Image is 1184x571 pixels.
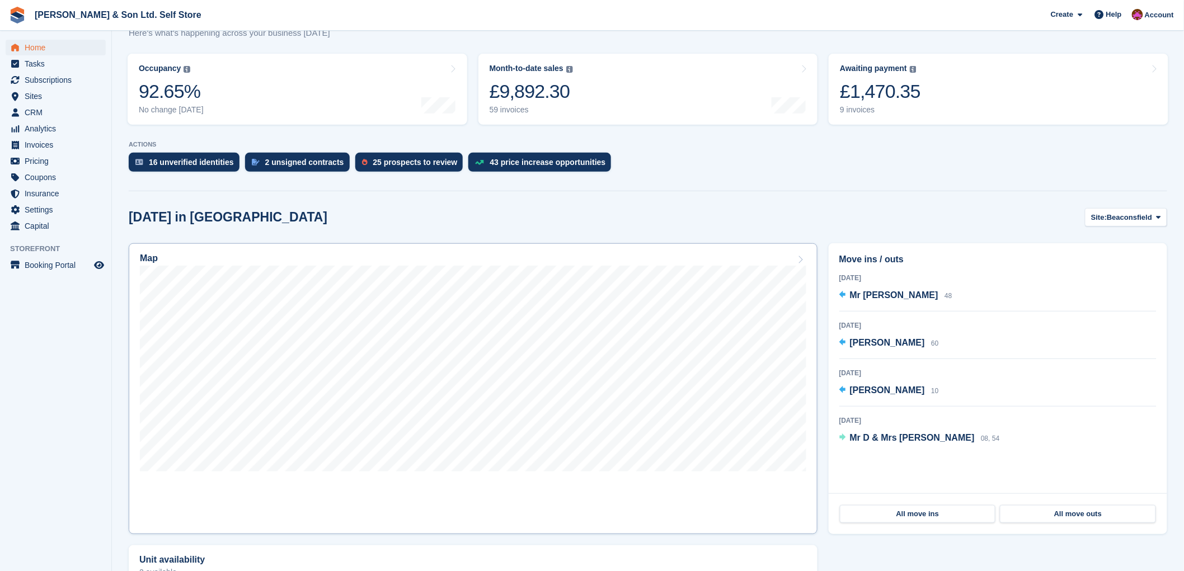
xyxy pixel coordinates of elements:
[839,336,939,351] a: [PERSON_NAME] 60
[6,40,106,55] a: menu
[1106,9,1122,20] span: Help
[25,72,92,88] span: Subscriptions
[839,416,1157,426] div: [DATE]
[490,64,563,73] div: Month-to-date sales
[839,368,1157,378] div: [DATE]
[25,153,92,169] span: Pricing
[490,80,573,103] div: £9,892.30
[6,72,106,88] a: menu
[981,435,999,442] span: 08, 54
[129,210,327,225] h2: [DATE] in [GEOGRAPHIC_DATA]
[1107,212,1152,223] span: Beaconsfield
[265,158,344,167] div: 2 unsigned contracts
[355,153,469,177] a: 25 prospects to review
[25,218,92,234] span: Capital
[840,105,920,115] div: 9 invoices
[931,387,938,395] span: 10
[478,54,818,125] a: Month-to-date sales £9,892.30 59 invoices
[128,54,467,125] a: Occupancy 92.65% No change [DATE]
[1085,208,1167,226] button: Site: Beaconsfield
[1132,9,1143,20] img: Kate Standish
[840,64,907,73] div: Awaiting payment
[6,137,106,153] a: menu
[135,159,143,166] img: verify_identity-adf6edd0f0f0b5bbfe63781bf79b02c33cf7c696d77639b501bdc392416b5a36.svg
[6,257,106,273] a: menu
[139,105,204,115] div: No change [DATE]
[25,40,92,55] span: Home
[129,141,1167,148] p: ACTIONS
[362,159,368,166] img: prospect-51fa495bee0391a8d652442698ab0144808aea92771e9ea1ae160a38d050c398.svg
[839,384,939,398] a: [PERSON_NAME] 10
[1145,10,1174,21] span: Account
[129,243,817,534] a: Map
[1051,9,1073,20] span: Create
[6,153,106,169] a: menu
[839,431,1000,446] a: Mr D & Mrs [PERSON_NAME] 08, 54
[139,555,205,565] h2: Unit availability
[1000,505,1156,523] a: All move outs
[30,6,206,24] a: [PERSON_NAME] & Son Ltd. Self Store
[931,339,938,347] span: 60
[129,27,341,40] p: Here's what's happening across your business [DATE]
[850,433,975,442] span: Mr D & Mrs [PERSON_NAME]
[6,121,106,136] a: menu
[129,153,245,177] a: 16 unverified identities
[6,186,106,201] a: menu
[25,88,92,104] span: Sites
[490,105,573,115] div: 59 invoices
[25,105,92,120] span: CRM
[373,158,458,167] div: 25 prospects to review
[490,158,605,167] div: 43 price increase opportunities
[25,202,92,218] span: Settings
[850,338,925,347] span: [PERSON_NAME]
[840,80,920,103] div: £1,470.35
[140,253,158,263] h2: Map
[829,54,1168,125] a: Awaiting payment £1,470.35 9 invoices
[850,385,925,395] span: [PERSON_NAME]
[839,253,1157,266] h2: Move ins / outs
[6,88,106,104] a: menu
[839,273,1157,283] div: [DATE]
[245,153,355,177] a: 2 unsigned contracts
[839,320,1157,331] div: [DATE]
[566,66,573,73] img: icon-info-grey-7440780725fd019a000dd9b08b2336e03edf1995a4989e88bcd33f0948082b44.svg
[6,105,106,120] a: menu
[139,64,181,73] div: Occupancy
[139,80,204,103] div: 92.65%
[1091,212,1107,223] span: Site:
[149,158,234,167] div: 16 unverified identities
[9,7,26,23] img: stora-icon-8386f47178a22dfd0bd8f6a31ec36ba5ce8667c1dd55bd0f319d3a0aa187defe.svg
[25,121,92,136] span: Analytics
[252,159,260,166] img: contract_signature_icon-13c848040528278c33f63329250d36e43548de30e8caae1d1a13099fd9432cc5.svg
[840,505,996,523] a: All move ins
[25,56,92,72] span: Tasks
[475,160,484,165] img: price_increase_opportunities-93ffe204e8149a01c8c9dc8f82e8f89637d9d84a8eef4429ea346261dce0b2c0.svg
[850,290,938,300] span: Mr [PERSON_NAME]
[6,169,106,185] a: menu
[6,218,106,234] a: menu
[6,202,106,218] a: menu
[6,56,106,72] a: menu
[839,289,952,303] a: Mr [PERSON_NAME] 48
[468,153,617,177] a: 43 price increase opportunities
[25,169,92,185] span: Coupons
[945,292,952,300] span: 48
[10,243,111,254] span: Storefront
[910,66,917,73] img: icon-info-grey-7440780725fd019a000dd9b08b2336e03edf1995a4989e88bcd33f0948082b44.svg
[184,66,190,73] img: icon-info-grey-7440780725fd019a000dd9b08b2336e03edf1995a4989e88bcd33f0948082b44.svg
[25,186,92,201] span: Insurance
[25,137,92,153] span: Invoices
[25,257,92,273] span: Booking Portal
[92,258,106,272] a: Preview store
